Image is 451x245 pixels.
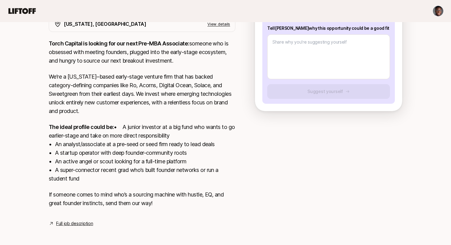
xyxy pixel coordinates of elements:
[49,40,189,47] strong: Torch Capital is looking for our next Pre-MBA Associate:
[49,124,114,130] strong: The ideal profile could be:
[64,20,146,28] p: [US_STATE], [GEOGRAPHIC_DATA]
[207,21,230,27] p: View details
[49,123,235,183] p: • A junior investor at a big fund who wants to go earlier-stage and take on more direct responsib...
[56,220,93,227] a: Full job description
[433,6,443,16] img: Quintarius Bell
[267,25,390,32] p: Tell [PERSON_NAME] why this opportunity could be a good fit
[49,72,235,115] p: We’re a [US_STATE]–based early-stage venture firm that has backed category-defining companies lik...
[433,6,444,17] button: Quintarius Bell
[49,190,235,208] p: If someone comes to mind who’s a sourcing machine with hustle, EQ, and great founder instincts, s...
[49,39,235,65] p: someone who is obsessed with meeting founders, plugged into the early-stage ecosystem, and hungry...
